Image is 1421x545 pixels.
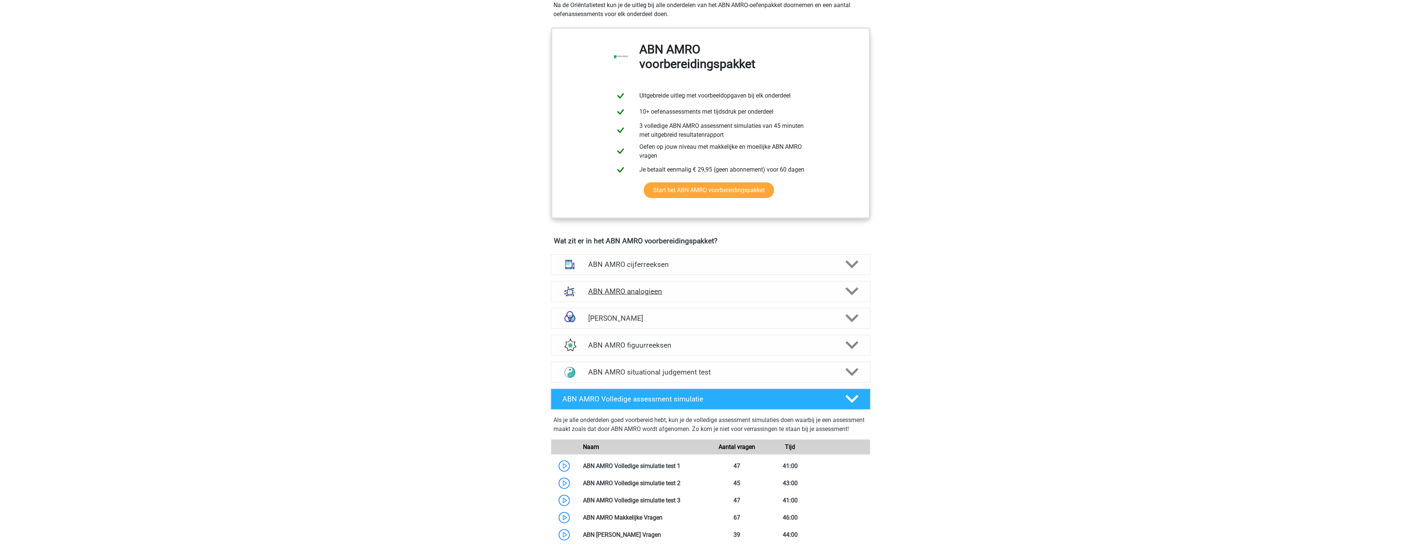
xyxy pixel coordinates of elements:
h4: ABN AMRO cijferreeksen [588,260,833,269]
div: Tijd [764,443,817,452]
div: Als je alle onderdelen goed voorbereid hebt, kun je de volledige assessment simulaties doen waarb... [554,416,868,437]
h4: [PERSON_NAME] [588,314,833,323]
img: analogieen [560,282,580,301]
img: cijferreeksen [560,255,580,274]
a: syllogismen [PERSON_NAME] [548,308,874,329]
a: figuurreeksen ABN AMRO figuurreeksen [548,335,874,356]
div: ABN [PERSON_NAME] Vragen [578,530,711,539]
h4: ABN AMRO figuurreeksen [588,341,833,350]
h4: Wat zit er in het ABN AMRO voorbereidingspakket? [554,237,867,245]
a: situational judgement test ABN AMRO situational judgement test [548,362,874,383]
div: ABN AMRO Volledige simulatie test 2 [578,479,711,488]
img: syllogismen [560,309,580,328]
div: Na de Oriëntatietest kun je de uitleg bij alle onderdelen van het ABN AMRO-oefenpakket doornemen ... [551,1,871,19]
h4: ABN AMRO situational judgement test [588,368,833,376]
div: ABN AMRO Volledige simulatie test 1 [578,462,711,471]
h4: ABN AMRO analogieen [588,287,833,296]
div: Naam [578,443,711,452]
img: figuurreeksen [560,336,580,355]
img: situational judgement test [560,363,580,382]
a: Start het ABN AMRO voorbereidingspakket [644,182,774,198]
h4: ABN AMRO Volledige assessment simulatie [563,395,833,403]
a: analogieen ABN AMRO analogieen [548,281,874,302]
div: Aantal vragen [710,443,763,452]
div: ABN AMRO Volledige simulatie test 3 [578,496,711,505]
a: cijferreeksen ABN AMRO cijferreeksen [548,254,874,275]
a: ABN AMRO Volledige assessment simulatie [548,389,874,410]
div: ABN AMRO Makkelijke Vragen [578,513,711,522]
